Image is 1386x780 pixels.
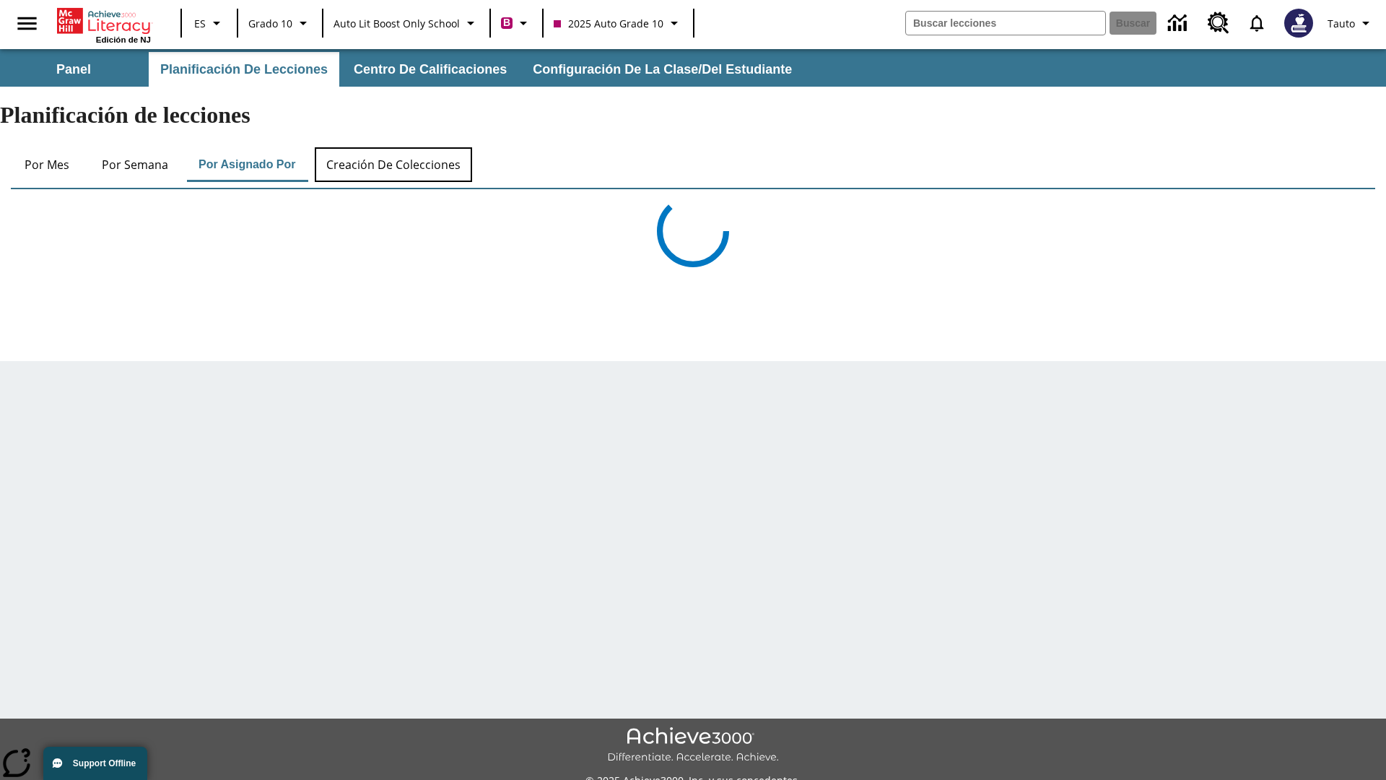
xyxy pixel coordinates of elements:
div: Portada [57,5,151,44]
img: Avatar [1284,9,1313,38]
button: Por mes [11,147,83,182]
button: Por semana [90,147,180,182]
a: Centro de información [1159,4,1199,43]
button: Clase: 2025 Auto Grade 10, Selecciona una clase [548,10,689,36]
span: 2025 Auto Grade 10 [554,16,663,31]
button: Panel [1,52,146,87]
button: Planificación de lecciones [149,52,339,87]
button: Por asignado por [187,147,308,182]
a: Portada [57,6,151,35]
img: Achieve3000 Differentiate Accelerate Achieve [607,727,779,764]
span: B [503,14,510,32]
button: Creación de colecciones [315,147,472,182]
span: ES [194,16,206,31]
span: Support Offline [73,758,136,768]
button: Escuela: Auto Lit Boost only School, Seleccione su escuela [328,10,485,36]
button: Centro de calificaciones [342,52,518,87]
span: Tauto [1328,16,1355,31]
span: Edición de NJ [96,35,151,44]
button: Configuración de la clase/del estudiante [521,52,803,87]
button: Support Offline [43,747,147,780]
button: Escoja un nuevo avatar [1276,4,1322,42]
a: Centro de recursos, Se abrirá en una pestaña nueva. [1199,4,1238,43]
button: Grado: Grado 10, Elige un grado [243,10,318,36]
input: Buscar campo [906,12,1105,35]
span: Auto Lit Boost only School [334,16,460,31]
button: Perfil/Configuración [1322,10,1380,36]
span: Grado 10 [248,16,292,31]
button: Lenguaje: ES, Selecciona un idioma [186,10,232,36]
button: Abrir el menú lateral [6,2,48,45]
button: Boost El color de la clase es rojo violeta. Cambiar el color de la clase. [495,10,538,36]
a: Notificaciones [1238,4,1276,42]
